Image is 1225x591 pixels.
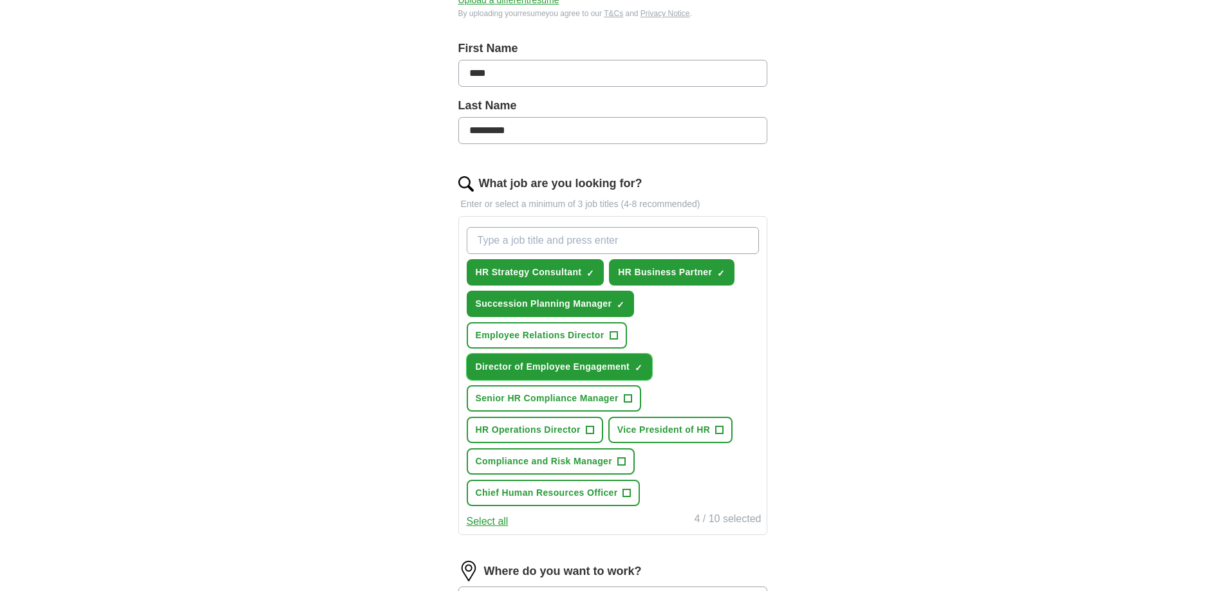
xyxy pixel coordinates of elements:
[467,259,604,286] button: HR Strategy Consultant✓
[604,9,623,18] a: T&Cs
[608,417,733,443] button: Vice President of HR
[476,329,604,342] span: Employee Relations Director
[641,9,690,18] a: Privacy Notice
[476,392,619,405] span: Senior HR Compliance Manager
[458,8,767,19] div: By uploading your resume you agree to our and .
[467,354,653,380] button: Director of Employee Engagement✓
[586,268,594,278] span: ✓
[635,363,642,373] span: ✓
[476,486,618,500] span: Chief Human Resources Officer
[458,561,479,581] img: location.png
[617,300,624,310] span: ✓
[458,97,767,114] label: Last Name
[467,448,635,475] button: Compliance and Risk Manager
[467,322,627,349] button: Employee Relations Director
[467,227,759,254] input: Type a job title and press enter
[484,563,642,580] label: Where do you want to work?
[467,480,641,506] button: Chief Human Resources Officer
[476,266,582,279] span: HR Strategy Consultant
[694,511,761,529] div: 4 / 10 selected
[467,514,509,529] button: Select all
[609,259,734,286] button: HR Business Partner✓
[458,176,474,192] img: search.png
[618,266,712,279] span: HR Business Partner
[476,455,613,468] span: Compliance and Risk Manager
[467,417,603,443] button: HR Operations Director
[476,423,581,437] span: HR Operations Director
[467,385,641,412] button: Senior HR Compliance Manager
[717,268,725,278] span: ✓
[458,197,767,211] p: Enter or select a minimum of 3 job titles (4-8 recommended)
[479,175,642,192] label: What job are you looking for?
[467,291,635,317] button: Succession Planning Manager✓
[476,360,630,374] span: Director of Employee Engagement
[617,423,710,437] span: Vice President of HR
[458,40,767,57] label: First Name
[476,297,612,311] span: Succession Planning Manager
